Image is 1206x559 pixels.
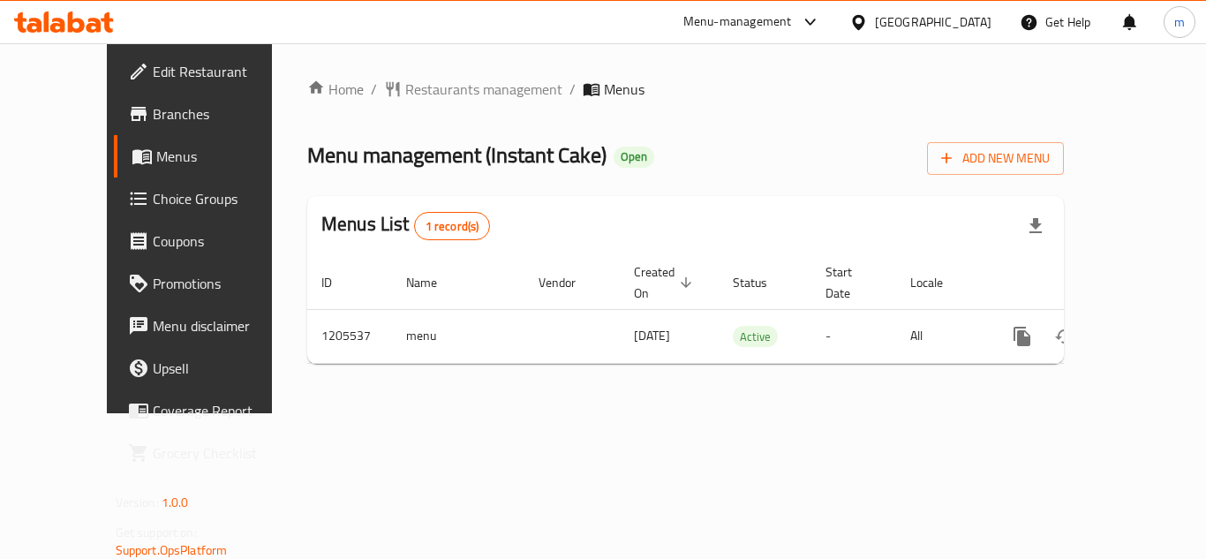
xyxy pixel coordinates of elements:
[114,305,308,347] a: Menu disclaimer
[604,79,644,100] span: Menus
[614,147,654,168] div: Open
[539,272,599,293] span: Vendor
[116,491,159,514] span: Version:
[153,61,294,82] span: Edit Restaurant
[392,309,524,363] td: menu
[156,146,294,167] span: Menus
[116,521,197,544] span: Get support on:
[153,358,294,379] span: Upsell
[733,272,790,293] span: Status
[114,178,308,220] a: Choice Groups
[384,79,562,100] a: Restaurants management
[811,309,896,363] td: -
[114,135,308,178] a: Menus
[114,93,308,135] a: Branches
[114,432,308,474] a: Grocery Checklist
[414,212,491,240] div: Total records count
[614,149,654,164] span: Open
[634,261,697,304] span: Created On
[153,273,294,294] span: Promotions
[114,262,308,305] a: Promotions
[321,211,490,240] h2: Menus List
[114,220,308,262] a: Coupons
[569,79,576,100] li: /
[896,309,987,363] td: All
[321,272,355,293] span: ID
[307,79,364,100] a: Home
[371,79,377,100] li: /
[114,389,308,432] a: Coverage Report
[153,400,294,421] span: Coverage Report
[683,11,792,33] div: Menu-management
[153,315,294,336] span: Menu disclaimer
[406,272,460,293] span: Name
[307,309,392,363] td: 1205537
[987,256,1185,310] th: Actions
[634,324,670,347] span: [DATE]
[153,442,294,464] span: Grocery Checklist
[1174,12,1185,32] span: m
[1044,315,1086,358] button: Change Status
[825,261,875,304] span: Start Date
[307,256,1185,364] table: enhanced table
[114,347,308,389] a: Upsell
[733,326,778,347] div: Active
[941,147,1050,170] span: Add New Menu
[875,12,991,32] div: [GEOGRAPHIC_DATA]
[1014,205,1057,247] div: Export file
[1001,315,1044,358] button: more
[927,142,1064,175] button: Add New Menu
[153,230,294,252] span: Coupons
[415,218,490,235] span: 1 record(s)
[405,79,562,100] span: Restaurants management
[733,327,778,347] span: Active
[307,135,607,175] span: Menu management ( Instant Cake )
[153,103,294,125] span: Branches
[910,272,966,293] span: Locale
[162,491,189,514] span: 1.0.0
[307,79,1064,100] nav: breadcrumb
[153,188,294,209] span: Choice Groups
[114,50,308,93] a: Edit Restaurant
